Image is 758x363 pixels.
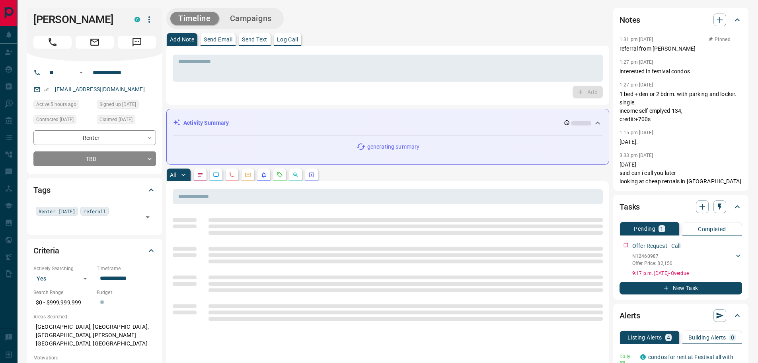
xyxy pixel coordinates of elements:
[33,354,156,361] p: Motivation:
[632,260,672,267] p: Offer Price: $2,150
[183,119,229,127] p: Activity Summary
[620,14,640,26] h2: Notes
[620,306,742,325] div: Alerts
[33,181,156,200] div: Tags
[44,87,49,92] svg: Email Verified
[367,143,419,151] p: generating summary
[242,37,267,42] p: Send Text
[660,226,663,232] p: 1
[632,253,672,260] p: N12460987
[620,200,640,213] h2: Tasks
[620,130,653,135] p: 1:15 pm [DATE]
[33,244,59,257] h2: Criteria
[620,90,742,124] p: 1 bed + den or 2 bdrm. with parking and locker. single. income self emplyed 134, credit:+700s
[33,130,156,145] div: Renter
[222,12,280,25] button: Campaigns
[620,161,742,186] p: [DATE] said can i call you later looking at cheap rentals in [GEOGRAPHIC_DATA]
[261,172,267,178] svg: Listing Alerts
[33,296,93,309] p: $0 - $999,999,999
[667,335,670,340] p: 4
[698,226,726,232] p: Completed
[142,212,153,223] button: Open
[292,172,299,178] svg: Opportunities
[204,37,232,42] p: Send Email
[33,36,72,49] span: Call
[277,37,298,42] p: Log Call
[640,354,646,360] div: condos.ca
[76,68,86,77] button: Open
[620,59,653,65] p: 1:27 pm [DATE]
[97,100,156,111] div: Mon Aug 23 2021
[76,36,114,49] span: Email
[33,313,156,320] p: Areas Searched:
[277,172,283,178] svg: Requests
[36,116,74,124] span: Contacted [DATE]
[632,270,742,277] p: 9:17 p.m. [DATE] - Overdue
[36,100,76,108] span: Active 5 hours ago
[33,115,93,126] div: Wed Sep 10 2025
[33,320,156,350] p: [GEOGRAPHIC_DATA], [GEOGRAPHIC_DATA], [GEOGRAPHIC_DATA], [PERSON_NAME][GEOGRAPHIC_DATA], [GEOGRAP...
[55,86,145,92] a: [EMAIL_ADDRESS][DOMAIN_NAME]
[33,289,93,296] p: Search Range:
[134,17,140,22] div: condos.ca
[173,116,602,130] div: Activity Summary
[229,172,235,178] svg: Calls
[620,138,742,146] p: [DATE].
[620,153,653,158] p: 3:33 pm [DATE]
[620,282,742,294] button: New Task
[634,226,655,232] p: Pending
[97,115,156,126] div: Wed Sep 10 2025
[33,100,93,111] div: Wed Oct 15 2025
[213,172,219,178] svg: Lead Browsing Activity
[688,335,726,340] p: Building Alerts
[99,116,133,124] span: Claimed [DATE]
[99,100,136,108] span: Signed up [DATE]
[620,197,742,216] div: Tasks
[197,172,203,178] svg: Notes
[170,172,176,178] p: All
[170,12,219,25] button: Timeline
[33,13,123,26] h1: [PERSON_NAME]
[620,82,653,88] p: 1:27 pm [DATE]
[33,241,156,260] div: Criteria
[620,10,742,29] div: Notes
[632,242,681,250] p: Offer Request - Call
[731,335,734,340] p: 0
[118,36,156,49] span: Message
[245,172,251,178] svg: Emails
[97,289,156,296] p: Budget:
[620,309,640,322] h2: Alerts
[620,67,742,76] p: interested in festival condos
[39,207,75,215] span: Renter [DATE]
[33,184,50,196] h2: Tags
[632,251,742,269] div: N12460987Offer Price: $2,150
[708,36,731,43] button: Pinned
[33,265,93,272] p: Actively Searching:
[97,265,156,272] p: Timeframe:
[83,207,106,215] span: referall
[33,272,93,285] div: Yes
[620,353,635,360] p: Daily
[620,37,653,42] p: 1:31 pm [DATE]
[308,172,315,178] svg: Agent Actions
[620,45,742,53] p: referral from [PERSON_NAME]
[627,335,662,340] p: Listing Alerts
[170,37,194,42] p: Add Note
[33,151,156,166] div: TBD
